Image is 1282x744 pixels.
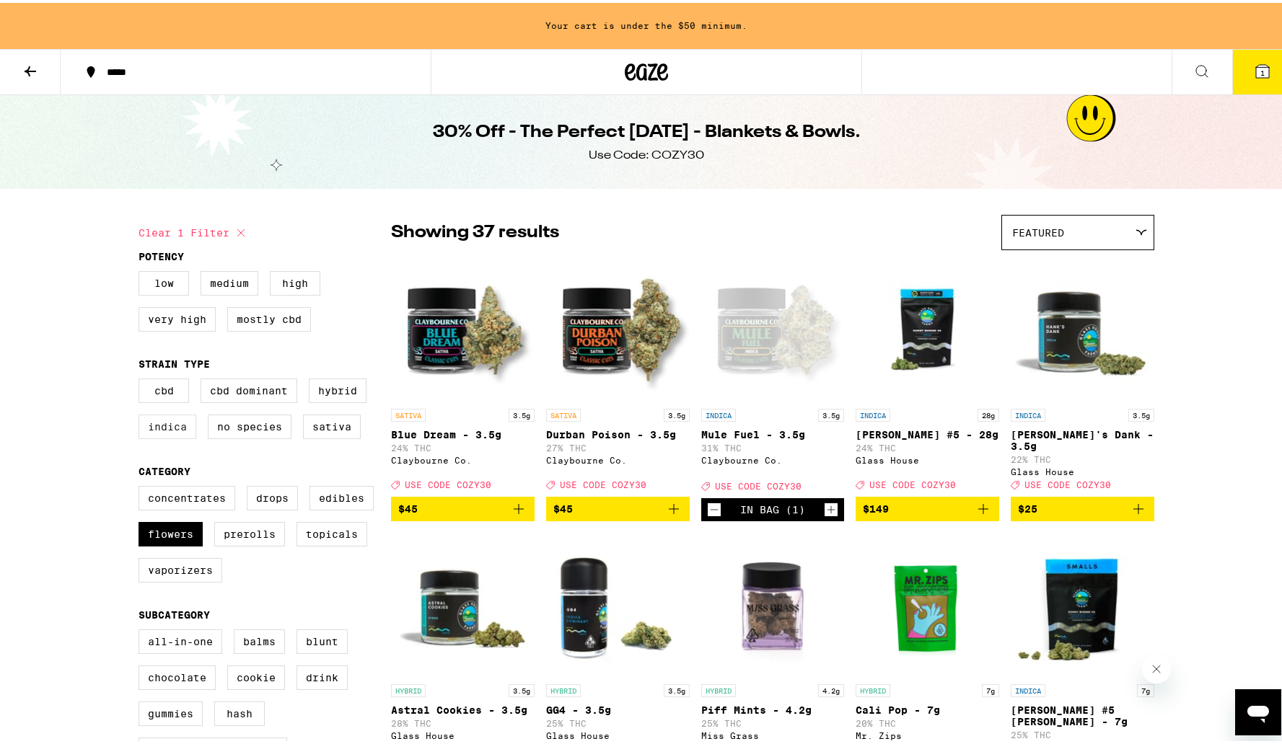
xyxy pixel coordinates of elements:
[391,681,426,694] p: HYBRID
[546,254,690,494] a: Open page for Durban Poison - 3.5g from Claybourne Co.
[509,681,535,694] p: 3.5g
[856,728,999,738] div: Mr. Zips
[391,530,535,674] img: Glass House - Astral Cookies - 3.5g
[818,681,844,694] p: 4.2g
[405,477,491,487] span: USE CODE COZY30
[1012,224,1064,236] span: Featured
[309,483,374,508] label: Edibles
[391,406,426,419] p: SATIVA
[391,426,535,438] p: Blue Dream - 3.5g
[982,681,999,694] p: 7g
[139,626,222,651] label: All-In-One
[707,500,721,514] button: Decrement
[546,426,690,438] p: Durban Poison - 3.5g
[139,663,216,687] label: Chocolate
[664,406,690,419] p: 3.5g
[391,440,535,450] p: 24% THC
[139,412,196,436] label: Indica
[139,606,210,618] legend: Subcategory
[715,479,802,488] span: USE CODE COZY30
[227,304,311,329] label: Mostly CBD
[553,500,573,512] span: $45
[201,268,258,293] label: Medium
[701,716,845,725] p: 25% THC
[139,355,210,367] legend: Strain Type
[139,555,222,580] label: Vaporizers
[1142,652,1171,681] iframe: Close message
[247,483,298,508] label: Drops
[863,500,889,512] span: $149
[1260,66,1265,74] span: 1
[856,681,890,694] p: HYBRID
[139,519,203,544] label: Flowers
[391,716,535,725] p: 28% THC
[139,304,216,329] label: Very High
[139,268,189,293] label: Low
[139,376,189,400] label: CBD
[1011,406,1045,419] p: INDICA
[856,254,999,399] img: Glass House - Donny Burger #5 - 28g
[391,453,535,462] div: Claybourne Co.
[546,494,690,518] button: Add to bag
[1011,426,1154,449] p: [PERSON_NAME]'s Dank - 3.5g
[856,530,999,674] img: Mr. Zips - Cali Pop - 7g
[546,681,581,694] p: HYBRID
[139,463,190,474] legend: Category
[1011,701,1154,725] p: [PERSON_NAME] #5 [PERSON_NAME] - 7g
[856,406,890,419] p: INDICA
[978,406,999,419] p: 28g
[546,440,690,450] p: 27% THC
[297,519,367,544] label: Topicals
[546,406,581,419] p: SATIVA
[391,218,559,242] p: Showing 37 results
[391,254,535,494] a: Open page for Blue Dream - 3.5g from Claybourne Co.
[856,426,999,438] p: [PERSON_NAME] #5 - 28g
[856,254,999,494] a: Open page for Donny Burger #5 - 28g from Glass House
[297,663,348,687] label: Drink
[1011,727,1154,737] p: 25% THC
[1011,464,1154,474] div: Glass House
[1137,681,1154,694] p: 7g
[309,376,366,400] label: Hybrid
[214,519,285,544] label: Prerolls
[1024,477,1111,487] span: USE CODE COZY30
[546,728,690,738] div: Glass House
[546,701,690,713] p: GG4 - 3.5g
[509,406,535,419] p: 3.5g
[856,701,999,713] p: Cali Pop - 7g
[391,701,535,713] p: Astral Cookies - 3.5g
[297,626,348,651] label: Blunt
[701,701,845,713] p: Piff Mints - 4.2g
[398,500,418,512] span: $45
[139,699,203,723] label: Gummies
[701,728,845,738] div: Miss Grass
[560,477,646,487] span: USE CODE COZY30
[433,118,861,142] h1: 30% Off - The Perfect [DATE] - Blankets & Bowls.
[391,728,535,738] div: Glass House
[227,663,285,687] label: Cookie
[1011,452,1154,461] p: 22% THC
[1011,254,1154,399] img: Glass House - Hank's Dank - 3.5g
[391,494,535,518] button: Add to bag
[664,681,690,694] p: 3.5g
[701,530,845,674] img: Miss Grass - Piff Mints - 4.2g
[701,681,736,694] p: HYBRID
[869,477,956,487] span: USE CODE COZY30
[208,412,291,436] label: No Species
[1018,500,1037,512] span: $25
[270,268,320,293] label: High
[1011,530,1154,674] img: Glass House - Donny Burger #5 Smalls - 7g
[589,145,704,161] div: Use Code: COZY30
[701,254,845,495] a: Open page for Mule Fuel - 3.5g from Claybourne Co.
[1011,494,1154,518] button: Add to bag
[701,453,845,462] div: Claybourne Co.
[303,412,361,436] label: Sativa
[1011,254,1154,494] a: Open page for Hank's Dank - 3.5g from Glass House
[701,440,845,450] p: 31% THC
[139,483,235,508] label: Concentrates
[234,626,285,651] label: Balms
[214,699,265,723] label: Hash
[546,716,690,725] p: 25% THC
[824,500,838,514] button: Increment
[391,254,535,399] img: Claybourne Co. - Blue Dream - 3.5g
